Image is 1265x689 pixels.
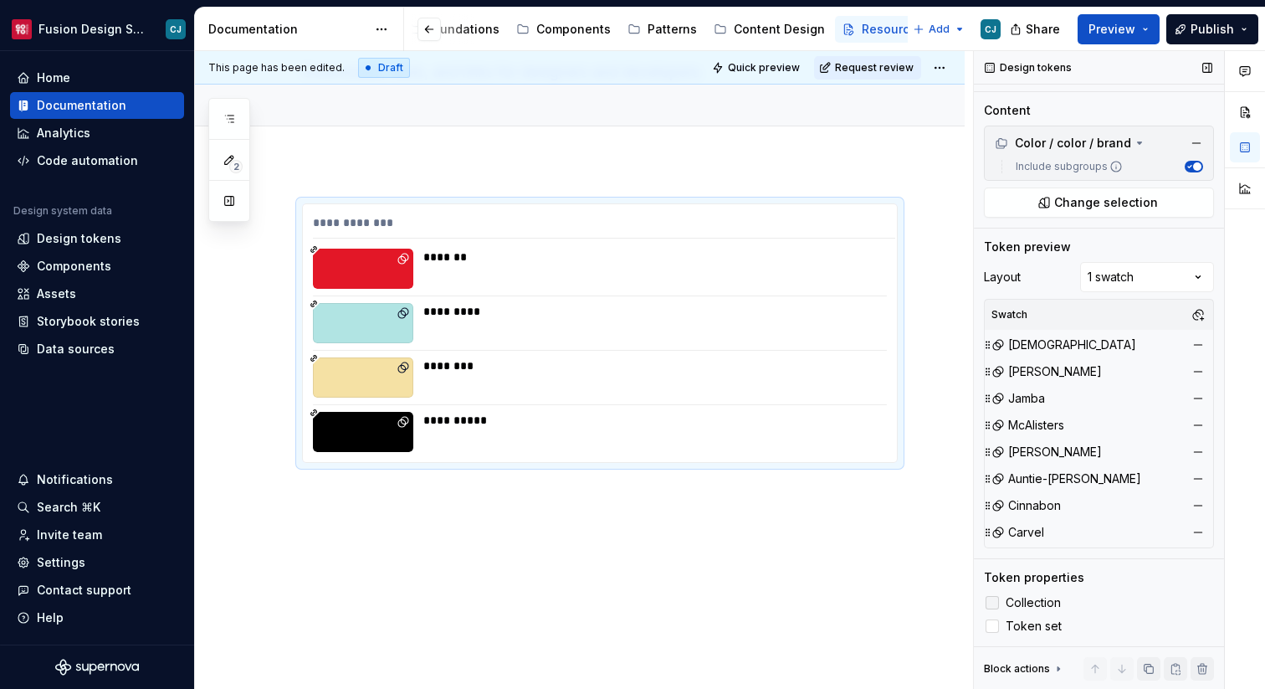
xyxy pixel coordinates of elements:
[274,13,764,46] div: Page tree
[621,16,704,43] a: Patterns
[229,160,243,173] span: 2
[37,285,76,302] div: Assets
[12,19,32,39] img: f4f33d50-0937-4074-a32a-c7cda971eed1.png
[991,337,1136,353] div: [DEMOGRAPHIC_DATA]
[10,466,184,493] button: Notifications
[37,152,138,169] div: Code automation
[1006,620,1062,633] span: Token set
[10,280,184,307] a: Assets
[707,16,832,43] a: Content Design
[728,61,800,75] span: Quick preview
[835,61,914,75] span: Request review
[10,147,184,174] a: Code automation
[991,363,1102,380] div: [PERSON_NAME]
[55,659,139,676] svg: Supernova Logo
[814,56,921,80] button: Request review
[991,470,1141,487] div: Auntie-[PERSON_NAME]
[37,230,121,247] div: Design tokens
[510,16,617,43] a: Components
[10,225,184,252] a: Design tokens
[991,444,1102,460] div: [PERSON_NAME]
[984,569,1084,586] div: Token properties
[991,497,1061,514] div: Cinnabon
[985,23,996,36] div: CJ
[37,97,126,114] div: Documentation
[1166,14,1258,44] button: Publish
[1088,21,1135,38] span: Preview
[10,308,184,335] a: Storybook stories
[734,21,825,38] div: Content Design
[10,522,184,548] a: Invite team
[37,125,90,141] div: Analytics
[208,61,345,75] span: This page has been edited.
[648,21,697,38] div: Patterns
[929,23,950,36] span: Add
[1054,194,1158,211] span: Change selection
[984,102,1031,119] div: Content
[37,527,102,543] div: Invite team
[10,253,184,280] a: Components
[984,188,1214,218] button: Change selection
[995,135,1131,152] div: Color / color / brand
[991,417,1064,434] div: McAlisters
[536,21,611,38] div: Components
[358,58,410,78] div: Draft
[10,494,184,521] button: Search ⌘K
[984,239,1071,255] div: Token preview
[1078,14,1160,44] button: Preview
[988,130,1210,157] div: Color / color / brand
[10,549,184,576] a: Settings
[984,662,1050,676] div: Block actions
[37,313,140,330] div: Storybook stories
[1026,21,1060,38] span: Share
[1001,14,1071,44] button: Share
[908,18,971,41] button: Add
[37,499,100,516] div: Search ⌘K
[1009,160,1123,173] label: Include subgroups
[10,336,184,362] a: Data sources
[37,341,115,357] div: Data sources
[1006,596,1061,609] span: Collection
[170,23,182,36] div: CJ
[38,21,146,38] div: Fusion Design System
[984,269,1021,285] div: Layout
[37,69,70,86] div: Home
[707,56,807,80] button: Quick preview
[37,554,85,571] div: Settings
[10,577,184,604] button: Contact support
[10,64,184,91] a: Home
[1191,21,1234,38] span: Publish
[37,582,131,599] div: Contact support
[835,16,930,43] a: Resources
[10,92,184,119] a: Documentation
[10,604,184,631] button: Help
[988,303,1031,327] div: Swatch
[3,11,191,47] button: Fusion Design SystemCJ
[991,524,1044,541] div: Carvel
[37,258,111,275] div: Components
[984,657,1065,681] div: Block actions
[991,390,1045,407] div: Jamba
[862,21,924,38] div: Resources
[208,21,366,38] div: Documentation
[13,204,112,218] div: Design system data
[37,609,64,626] div: Help
[37,471,113,488] div: Notifications
[10,120,184,147] a: Analytics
